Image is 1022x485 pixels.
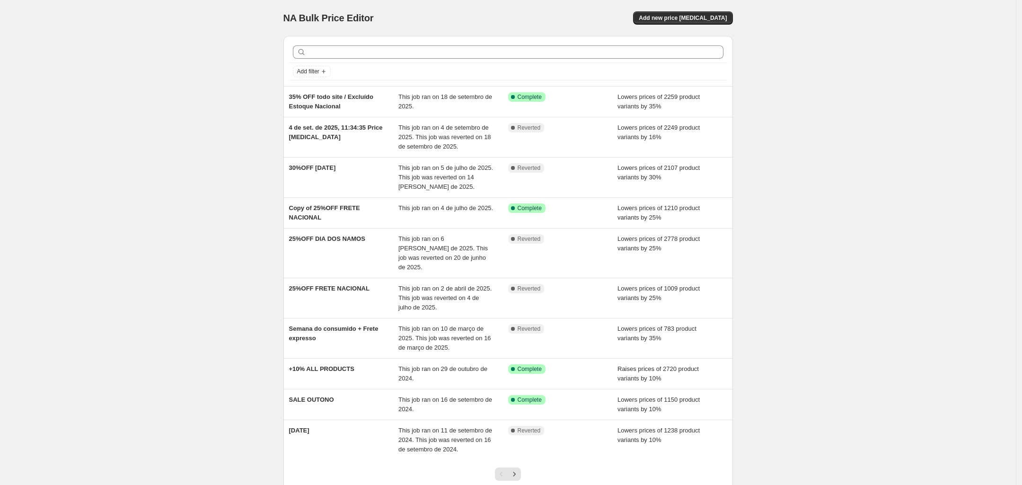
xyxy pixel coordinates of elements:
span: Reverted [518,124,541,132]
span: This job ran on 10 de março de 2025. This job was reverted on 16 de março de 2025. [398,325,491,351]
span: Lowers prices of 1210 product variants by 25% [617,204,700,221]
span: 4 de set. de 2025, 11:34:35 Price [MEDICAL_DATA] [289,124,383,141]
span: Reverted [518,285,541,292]
span: Reverted [518,427,541,434]
span: This job ran on 2 de abril de 2025. This job was reverted on 4 de julho de 2025. [398,285,492,311]
span: Complete [518,204,542,212]
span: Complete [518,396,542,404]
span: Add new price [MEDICAL_DATA] [639,14,727,22]
span: Lowers prices of 1238 product variants by 10% [617,427,700,443]
span: Lowers prices of 783 product variants by 35% [617,325,696,342]
span: Complete [518,365,542,373]
span: Complete [518,93,542,101]
span: NA Bulk Price Editor [283,13,374,23]
button: Add filter [293,66,331,77]
span: Lowers prices of 1150 product variants by 10% [617,396,700,413]
span: Lowers prices of 2107 product variants by 30% [617,164,700,181]
button: Add new price [MEDICAL_DATA] [633,11,732,25]
span: Add filter [297,68,319,75]
span: Copy of 25%OFF FRETE NACIONAL [289,204,360,221]
span: 25%OFF FRETE NACIONAL [289,285,370,292]
span: Lowers prices of 2259 product variants by 35% [617,93,700,110]
nav: Pagination [495,467,521,481]
span: Lowers prices of 2778 product variants by 25% [617,235,700,252]
span: Reverted [518,325,541,333]
span: This job ran on 6 [PERSON_NAME] de 2025. This job was reverted on 20 de junho de 2025. [398,235,488,271]
span: +10% ALL PRODUCTS [289,365,354,372]
button: Next [508,467,521,481]
span: Reverted [518,164,541,172]
span: 35% OFF todo site / Excluído Estoque Nacional [289,93,373,110]
span: Reverted [518,235,541,243]
span: This job ran on 4 de julho de 2025. [398,204,493,212]
span: Semana do consumido + Frete expresso [289,325,379,342]
span: This job ran on 18 de setembro de 2025. [398,93,492,110]
span: This job ran on 11 de setembro de 2024. This job was reverted on 16 de setembro de 2024. [398,427,492,453]
span: SALE OUTONO [289,396,334,403]
span: This job ran on 4 de setembro de 2025. This job was reverted on 18 de setembro de 2025. [398,124,491,150]
span: Lowers prices of 2249 product variants by 16% [617,124,700,141]
span: Lowers prices of 1009 product variants by 25% [617,285,700,301]
span: [DATE] [289,427,309,434]
span: 30%OFF [DATE] [289,164,336,171]
span: 25%OFF DIA DOS NAMOS [289,235,365,242]
span: This job ran on 16 de setembro de 2024. [398,396,492,413]
span: This job ran on 29 de outubro de 2024. [398,365,487,382]
span: This job ran on 5 de julho de 2025. This job was reverted on 14 [PERSON_NAME] de 2025. [398,164,493,190]
span: Raises prices of 2720 product variants by 10% [617,365,699,382]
